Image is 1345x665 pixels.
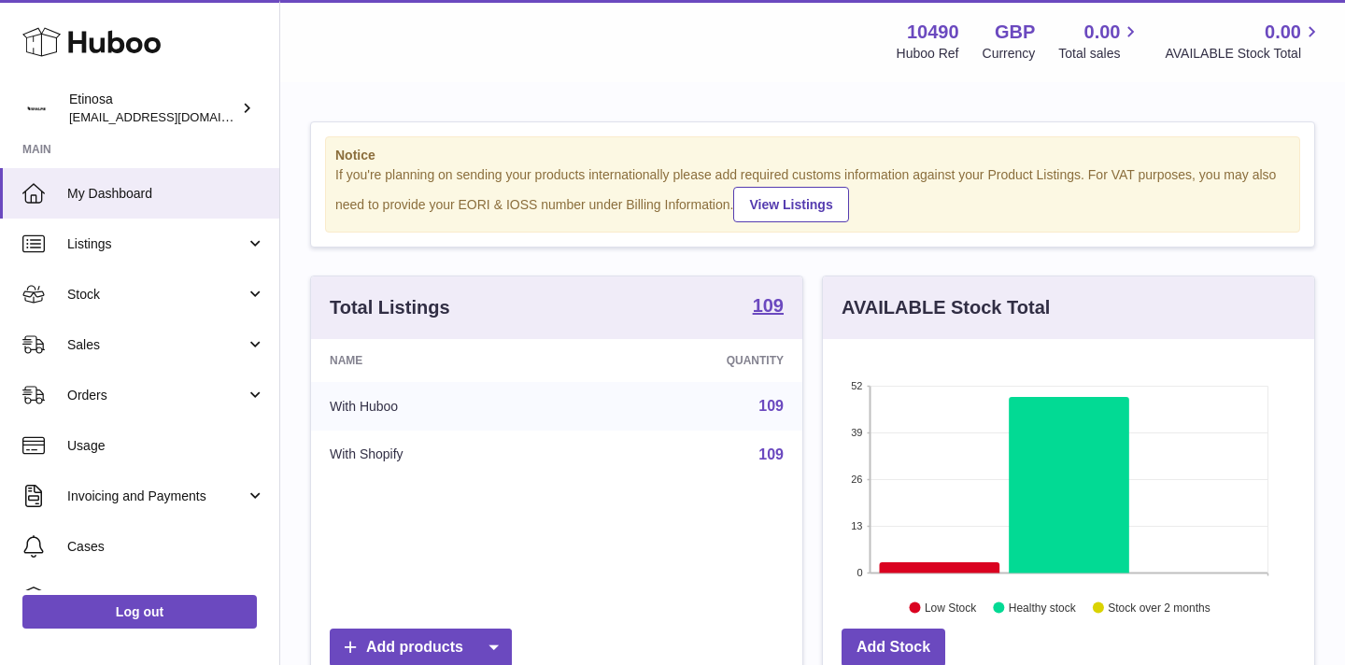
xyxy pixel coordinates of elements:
[925,601,977,614] text: Low Stock
[851,427,862,438] text: 39
[1165,45,1323,63] span: AVAILABLE Stock Total
[67,235,246,253] span: Listings
[842,295,1050,320] h3: AVAILABLE Stock Total
[758,398,784,414] a: 109
[576,339,802,382] th: Quantity
[851,520,862,531] text: 13
[67,286,246,304] span: Stock
[311,382,576,431] td: With Huboo
[995,20,1035,45] strong: GBP
[1009,601,1077,614] text: Healthy stock
[335,166,1290,222] div: If you're planning on sending your products internationally please add required customs informati...
[851,380,862,391] text: 52
[67,588,265,606] span: Channels
[897,45,959,63] div: Huboo Ref
[22,595,257,629] a: Log out
[22,94,50,122] img: Wolphuk@gmail.com
[1058,20,1141,63] a: 0.00 Total sales
[1108,601,1210,614] text: Stock over 2 months
[67,336,246,354] span: Sales
[69,91,237,126] div: Etinosa
[69,109,275,124] span: [EMAIL_ADDRESS][DOMAIN_NAME]
[857,567,862,578] text: 0
[1165,20,1323,63] a: 0.00 AVAILABLE Stock Total
[311,431,576,479] td: With Shopify
[1084,20,1121,45] span: 0.00
[67,538,265,556] span: Cases
[67,437,265,455] span: Usage
[1265,20,1301,45] span: 0.00
[335,147,1290,164] strong: Notice
[1058,45,1141,63] span: Total sales
[758,446,784,462] a: 109
[983,45,1036,63] div: Currency
[851,474,862,485] text: 26
[753,296,784,315] strong: 109
[733,187,848,222] a: View Listings
[330,295,450,320] h3: Total Listings
[67,185,265,203] span: My Dashboard
[67,387,246,404] span: Orders
[907,20,959,45] strong: 10490
[753,296,784,318] a: 109
[67,488,246,505] span: Invoicing and Payments
[311,339,576,382] th: Name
